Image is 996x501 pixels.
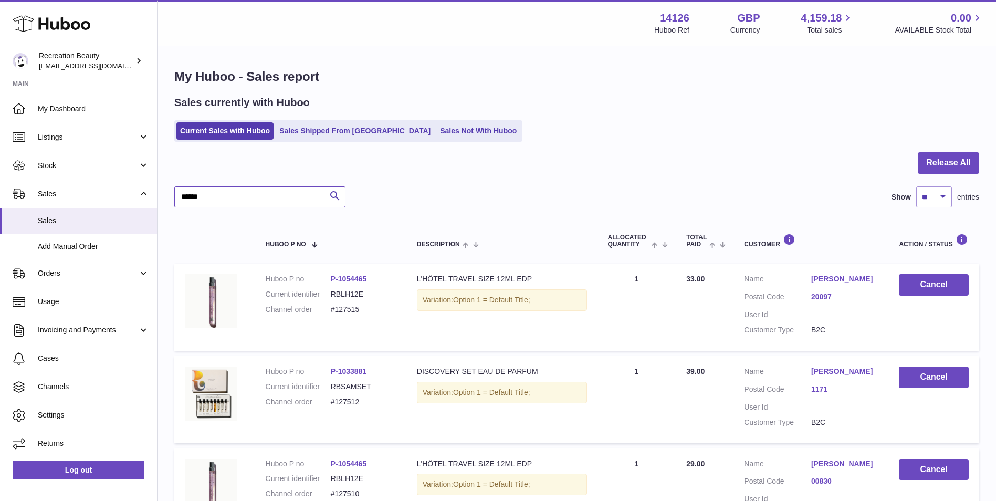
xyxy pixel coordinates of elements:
td: 1 [597,356,676,443]
button: Cancel [899,367,969,388]
dt: Postal Code [744,476,811,489]
div: Variation: [417,382,587,403]
a: Sales Not With Huboo [436,122,520,140]
dd: #127510 [331,489,396,499]
span: Huboo P no [266,241,306,248]
div: Recreation Beauty [39,51,133,71]
img: L_Hotel12mlEDP.jpg [185,274,237,328]
div: Variation: [417,474,587,495]
span: 0.00 [951,11,971,25]
dd: #127512 [331,397,396,407]
span: Sales [38,216,149,226]
dt: Channel order [266,397,331,407]
dd: #127515 [331,305,396,315]
dt: Name [744,367,811,379]
span: Listings [38,132,138,142]
div: DISCOVERY SET EAU DE PARFUM [417,367,587,377]
span: Cases [38,353,149,363]
h2: Sales currently with Huboo [174,96,310,110]
span: My Dashboard [38,104,149,114]
dt: Huboo P no [266,459,331,469]
div: L'HÔTEL TRAVEL SIZE 12ML EDP [417,274,587,284]
a: Log out [13,461,144,479]
span: Sales [38,189,138,199]
span: AVAILABLE Stock Total [895,25,983,35]
span: Settings [38,410,149,420]
img: ANWD_12ML.jpg [185,367,237,421]
h1: My Huboo - Sales report [174,68,979,85]
dt: Channel order [266,305,331,315]
a: 4,159.18 Total sales [801,11,854,35]
span: Add Manual Order [38,242,149,252]
span: Description [417,241,460,248]
a: 1171 [811,384,878,394]
dt: Current identifier [266,474,331,484]
div: Action / Status [899,234,969,248]
span: Option 1 = Default Title; [453,388,530,396]
dd: B2C [811,417,878,427]
dd: RBLH12E [331,289,396,299]
span: Channels [38,382,149,392]
span: Option 1 = Default Title; [453,296,530,304]
span: 4,159.18 [801,11,842,25]
td: 1 [597,264,676,351]
dt: Name [744,274,811,287]
div: Customer [744,234,878,248]
dt: Postal Code [744,384,811,397]
a: 20097 [811,292,878,302]
span: Returns [38,439,149,448]
button: Cancel [899,459,969,481]
span: 33.00 [686,275,705,283]
strong: 14126 [660,11,689,25]
button: Cancel [899,274,969,296]
span: 29.00 [686,460,705,468]
dd: RBSAMSET [331,382,396,392]
a: Current Sales with Huboo [176,122,274,140]
a: 00830 [811,476,878,486]
dd: RBLH12E [331,474,396,484]
a: Sales Shipped From [GEOGRAPHIC_DATA] [276,122,434,140]
dd: B2C [811,325,878,335]
dt: Huboo P no [266,274,331,284]
a: 0.00 AVAILABLE Stock Total [895,11,983,35]
a: [PERSON_NAME] [811,274,878,284]
a: [PERSON_NAME] [811,367,878,377]
span: Option 1 = Default Title; [453,480,530,488]
button: Release All [918,152,979,174]
span: Stock [38,161,138,171]
dt: User Id [744,402,811,412]
span: Total paid [686,234,707,248]
label: Show [892,192,911,202]
dt: Postal Code [744,292,811,305]
span: Total sales [807,25,854,35]
span: 39.00 [686,367,705,375]
dt: Huboo P no [266,367,331,377]
dt: Current identifier [266,382,331,392]
div: Currency [730,25,760,35]
dt: Name [744,459,811,472]
a: [PERSON_NAME] [811,459,878,469]
a: P-1054465 [331,275,367,283]
dt: Customer Type [744,325,811,335]
dt: Customer Type [744,417,811,427]
img: customercare@recreationbeauty.com [13,53,28,69]
dt: Channel order [266,489,331,499]
span: Orders [38,268,138,278]
a: P-1054465 [331,460,367,468]
span: entries [957,192,979,202]
strong: GBP [737,11,760,25]
span: Invoicing and Payments [38,325,138,335]
a: P-1033881 [331,367,367,375]
div: L'HÔTEL TRAVEL SIZE 12ML EDP [417,459,587,469]
span: [EMAIL_ADDRESS][DOMAIN_NAME] [39,61,154,70]
dt: Current identifier [266,289,331,299]
div: Huboo Ref [654,25,689,35]
dt: User Id [744,310,811,320]
span: Usage [38,297,149,307]
span: ALLOCATED Quantity [608,234,649,248]
div: Variation: [417,289,587,311]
